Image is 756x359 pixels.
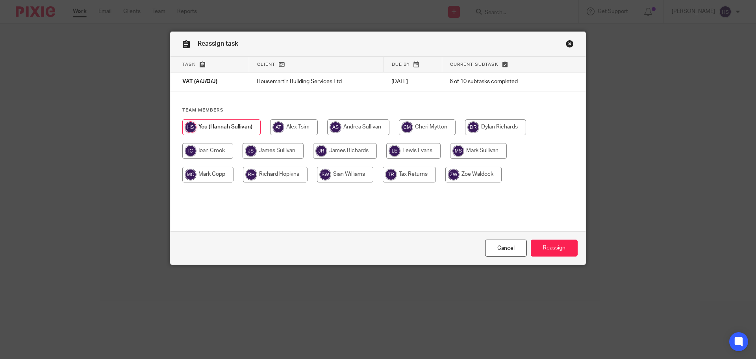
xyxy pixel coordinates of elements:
[442,73,554,91] td: 6 of 10 subtasks completed
[182,107,574,113] h4: Team members
[257,78,376,86] p: Housemartin Building Services Ltd
[257,62,275,67] span: Client
[198,41,238,47] span: Reassign task
[182,62,196,67] span: Task
[531,240,578,257] input: Reassign
[392,62,410,67] span: Due by
[450,62,498,67] span: Current subtask
[182,79,217,85] span: VAT (A/J/O/J)
[391,78,434,86] p: [DATE]
[566,40,574,50] a: Close this dialog window
[485,240,527,257] a: Close this dialog window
